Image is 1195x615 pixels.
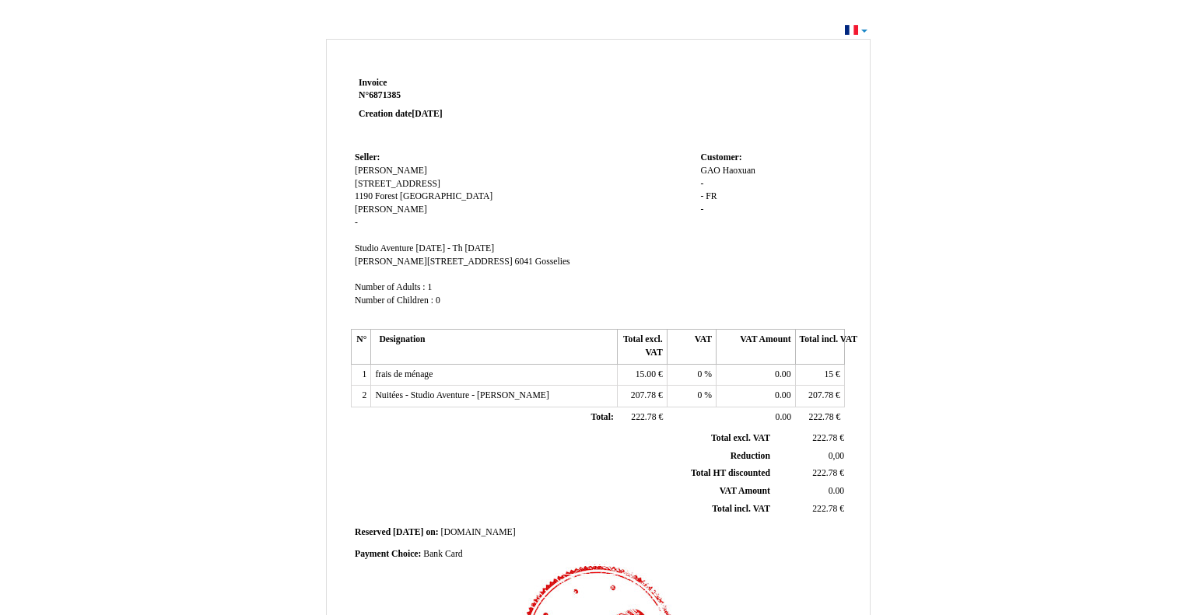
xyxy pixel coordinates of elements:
[515,257,533,267] span: 6041
[824,369,833,379] span: 15
[355,243,413,253] span: Studio Aventure
[700,204,703,215] span: -
[700,152,741,162] span: Customer:
[352,364,371,386] td: 1
[773,465,847,483] td: €
[426,527,438,537] span: on:
[590,412,613,422] span: Total:
[776,412,791,422] span: 0.00
[352,386,371,407] td: 2
[720,486,770,496] span: VAT Amount
[712,504,770,514] span: Total incl. VAT
[352,330,371,364] th: N°
[631,390,656,400] span: 207.78
[631,412,656,422] span: 222.78
[731,451,770,461] span: Reduction
[369,90,401,100] span: 6871385
[355,549,421,559] span: Payment Choice:
[415,243,494,253] span: [DATE] - Th [DATE]
[393,527,423,537] span: [DATE]
[691,468,770,478] span: Total HT discounted
[355,527,391,537] span: Reserved
[359,89,545,102] strong: N°
[775,369,790,379] span: 0.00
[423,549,462,559] span: Bank Card
[618,330,667,364] th: Total excl. VAT
[706,191,717,201] span: FR
[371,330,618,364] th: Designation
[795,364,844,386] td: €
[359,109,443,119] strong: Creation date
[700,179,703,189] span: -
[723,166,755,176] span: Haoxuan
[812,433,837,443] span: 222.78
[795,407,844,429] td: €
[700,191,703,201] span: -
[355,179,440,189] span: [STREET_ADDRESS]
[375,191,398,201] span: Forest
[773,430,847,447] td: €
[717,330,795,364] th: VAT Amount
[428,282,433,292] span: 1
[700,166,720,176] span: GAO
[400,191,492,201] span: [GEOGRAPHIC_DATA]
[808,390,833,400] span: 207.78
[667,364,716,386] td: %
[441,527,516,537] span: [DOMAIN_NAME]
[775,390,790,400] span: 0.00
[535,257,570,267] span: Gosselies
[795,386,844,407] td: €
[359,78,387,88] span: Invoice
[355,166,427,176] span: [PERSON_NAME]
[355,218,358,228] span: -
[667,386,716,407] td: %
[829,486,844,496] span: 0.00
[436,295,440,306] span: 0
[773,500,847,518] td: €
[618,364,667,386] td: €
[355,282,426,292] span: Number of Adults :
[812,468,837,478] span: 222.78
[698,369,703,379] span: 0
[698,390,703,400] span: 0
[355,152,380,162] span: Seller:
[412,109,442,119] span: [DATE]
[618,407,667,429] td: €
[355,257,513,267] span: [PERSON_NAME][STREET_ADDRESS]
[829,451,844,461] span: 0,00
[812,504,837,514] span: 222.78
[355,204,427,215] span: [PERSON_NAME]
[355,295,433,306] span: Number of Children :
[618,386,667,407] td: €
[355,191,373,201] span: 1190
[795,330,844,364] th: Total incl. VAT
[375,369,433,379] span: frais de ménage
[711,433,770,443] span: Total excl. VAT
[667,330,716,364] th: VAT
[636,369,656,379] span: 15.00
[809,412,834,422] span: 222.78
[375,390,548,400] span: Nuitées - Studio Aventure - [PERSON_NAME]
